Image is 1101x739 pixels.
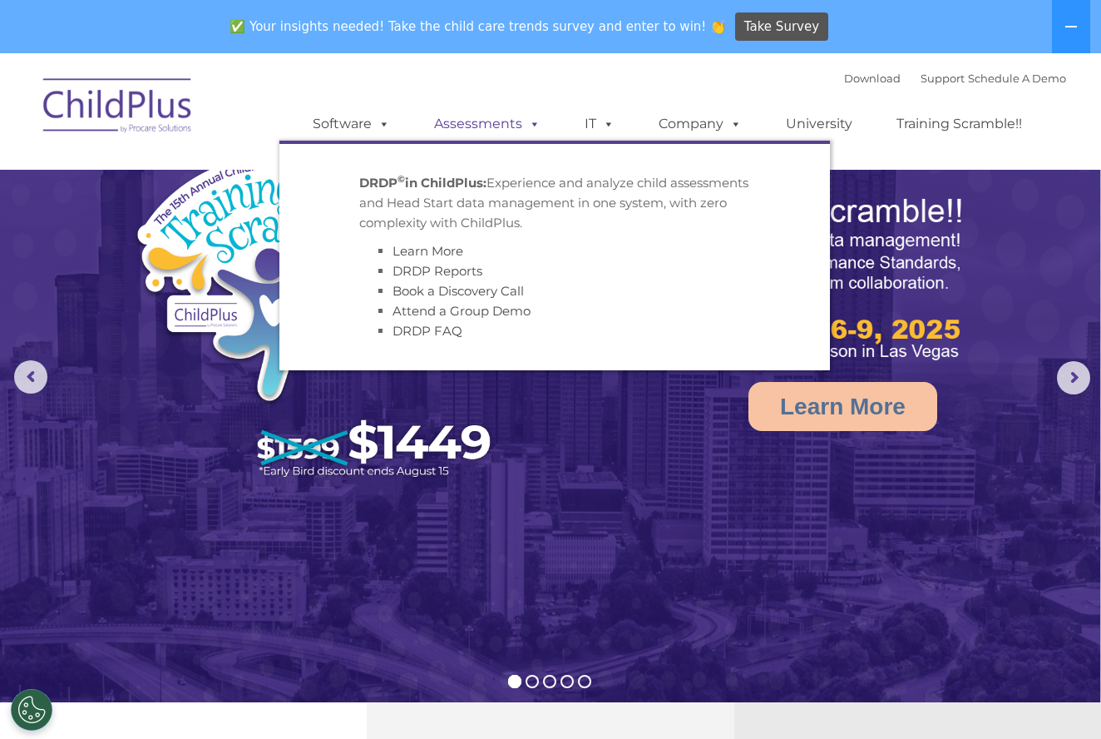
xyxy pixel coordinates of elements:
[397,173,405,185] sup: ©
[296,107,407,141] a: Software
[844,72,1066,85] font: |
[231,110,282,122] span: Last name
[568,107,631,141] a: IT
[35,67,201,150] img: ChildPlus by Procare Solutions
[921,72,965,85] a: Support
[11,689,52,731] button: Cookies Settings
[359,175,486,191] strong: DRDP in ChildPlus:
[880,107,1039,141] a: Training Scramble!!
[224,11,733,43] span: ✅ Your insights needed! Take the child care trends survey and enter to win! 👏
[359,173,750,233] p: Experience and analyze child assessments and Head Start data management in one system, with zero ...
[844,72,901,85] a: Download
[393,243,463,259] a: Learn More
[231,178,302,191] span: Phone number
[393,263,482,279] a: DRDP Reports
[735,12,829,42] a: Take Survey
[393,283,524,299] a: Book a Discovery Call
[748,382,937,431] a: Learn More
[417,107,557,141] a: Assessments
[393,303,531,319] a: Attend a Group Demo
[769,107,869,141] a: University
[968,72,1066,85] a: Schedule A Demo
[744,12,819,42] span: Take Survey
[393,323,462,339] a: DRDP FAQ
[642,107,758,141] a: Company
